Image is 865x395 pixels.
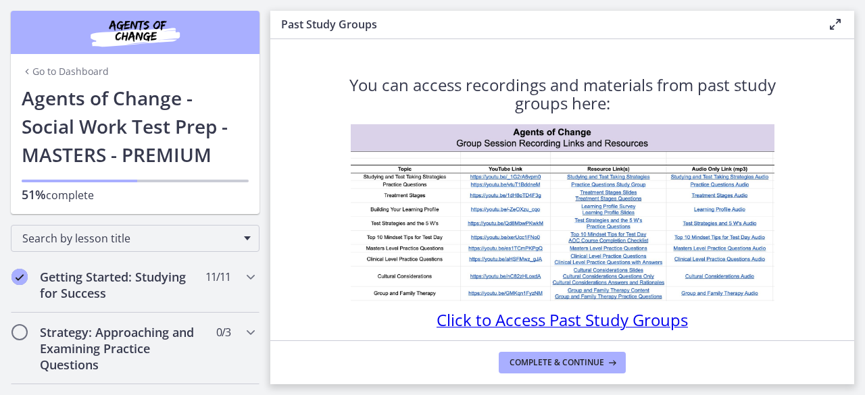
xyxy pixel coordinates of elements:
[40,269,205,301] h2: Getting Started: Studying for Success
[437,315,688,330] a: Click to Access Past Study Groups
[22,186,46,203] span: 51%
[22,186,249,203] p: complete
[510,357,604,368] span: Complete & continue
[205,269,230,285] span: 11 / 11
[281,16,806,32] h3: Past Study Groups
[499,352,626,373] button: Complete & continue
[22,84,249,169] h1: Agents of Change - Social Work Test Prep - MASTERS - PREMIUM
[54,16,216,49] img: Agents of Change
[11,269,28,285] i: Completed
[216,324,230,340] span: 0 / 3
[351,124,774,301] img: 1734296146716.jpeg
[11,225,259,252] div: Search by lesson title
[349,74,776,114] span: You can access recordings and materials from past study groups here:
[22,65,109,78] a: Go to Dashboard
[437,309,688,331] span: Click to Access Past Study Groups
[40,324,205,373] h2: Strategy: Approaching and Examining Practice Questions
[22,231,237,246] span: Search by lesson title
